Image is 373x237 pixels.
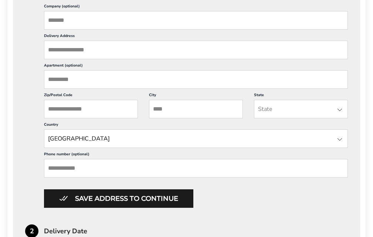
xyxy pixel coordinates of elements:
[44,63,348,70] label: Apartment (optional)
[254,92,348,100] label: State
[44,122,348,129] label: Country
[44,189,193,208] button: Button save address
[44,92,138,100] label: Zip/Postal Code
[44,11,348,30] input: Company
[149,92,243,100] label: City
[44,100,138,118] input: ZIP
[44,41,348,59] input: Delivery Address
[149,100,243,118] input: City
[44,228,360,234] div: Delivery Date
[254,100,348,118] input: State
[44,33,348,41] label: Delivery Address
[44,152,348,159] label: Phone number (optional)
[44,4,348,11] label: Company (optional)
[44,70,348,89] input: Apartment
[44,129,348,148] input: State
